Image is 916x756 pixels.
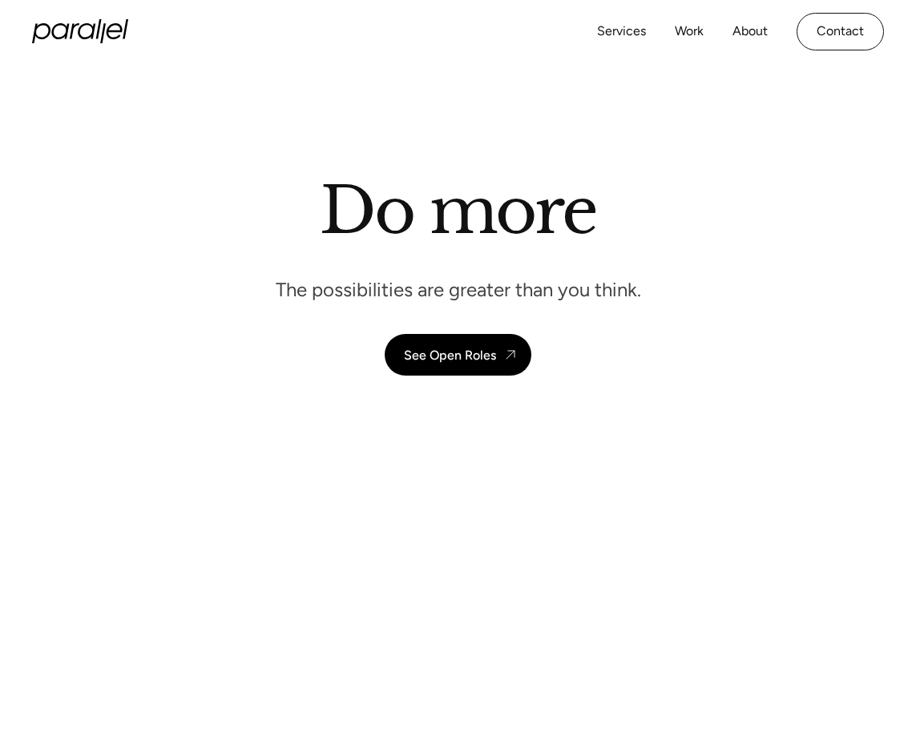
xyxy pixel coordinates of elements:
h1: Do more [320,172,596,249]
a: Services [597,20,646,43]
p: The possibilities are greater than you think. [276,277,641,302]
a: home [32,19,128,43]
a: About [732,20,768,43]
a: Contact [797,13,884,50]
a: Work [675,20,704,43]
a: See Open Roles [385,334,531,376]
div: See Open Roles [404,348,496,363]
